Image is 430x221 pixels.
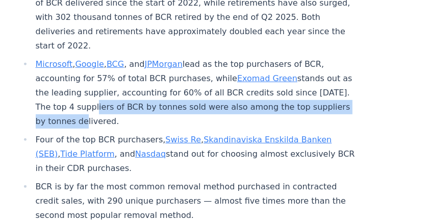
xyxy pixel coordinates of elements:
a: Google [75,59,104,69]
li: , , , and lead as the top purchasers of BCR, accounting for 57% of total BCR purchases, while sta... [33,57,357,129]
a: Microsoft [36,59,73,69]
a: Nasdaq [135,149,166,159]
a: Swiss Re [165,135,201,144]
a: Exomad Green [237,73,297,83]
a: Tide Platform [60,149,114,159]
a: BCG [107,59,124,69]
a: JPMorgan [144,59,182,69]
li: Four of the top BCR purchasers, , , , and stand out for choosing almost exclusively BCR in their ... [33,133,357,176]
